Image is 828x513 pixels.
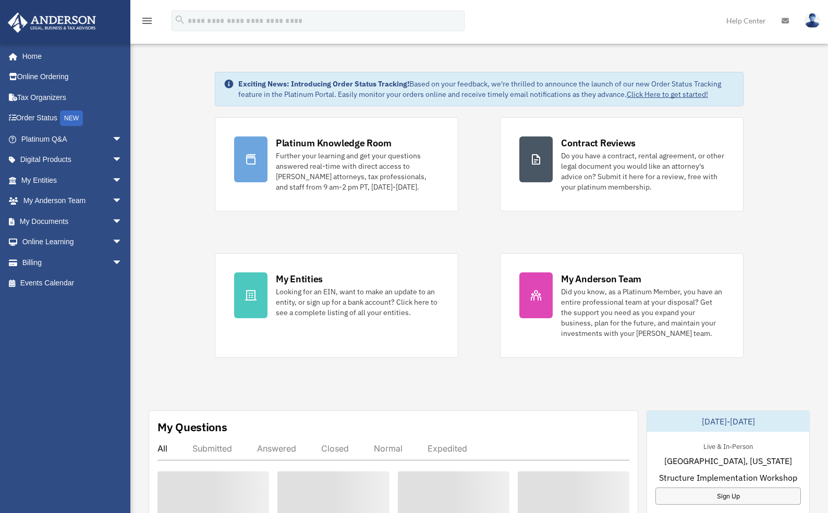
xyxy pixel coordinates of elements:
[276,272,323,285] div: My Entities
[276,286,439,318] div: Looking for an EIN, want to make an update to an entity, or sign up for a bank account? Click her...
[647,411,809,432] div: [DATE]-[DATE]
[112,252,133,273] span: arrow_drop_down
[157,443,167,454] div: All
[428,443,467,454] div: Expedited
[7,211,138,232] a: My Documentsarrow_drop_down
[276,136,392,149] div: Platinum Knowledge Room
[561,136,636,149] div: Contract Reviews
[7,129,138,149] a: Platinum Q&Aarrow_drop_down
[257,443,296,454] div: Answered
[141,18,153,27] a: menu
[112,149,133,171] span: arrow_drop_down
[695,440,761,451] div: Live & In-Person
[7,67,138,87] a: Online Ordering
[112,170,133,191] span: arrow_drop_down
[7,191,138,211] a: My Anderson Teamarrow_drop_down
[112,191,133,212] span: arrow_drop_down
[7,87,138,108] a: Tax Organizers
[7,273,138,294] a: Events Calendar
[805,13,820,28] img: User Pic
[7,170,138,191] a: My Entitiesarrow_drop_down
[7,149,138,170] a: Digital Productsarrow_drop_down
[157,419,227,435] div: My Questions
[192,443,232,454] div: Submitted
[112,129,133,150] span: arrow_drop_down
[215,253,458,358] a: My Entities Looking for an EIN, want to make an update to an entity, or sign up for a bank accoun...
[561,286,724,339] div: Did you know, as a Platinum Member, you have an entire professional team at your disposal? Get th...
[500,117,744,211] a: Contract Reviews Do you have a contract, rental agreement, or other legal document you would like...
[664,455,792,467] span: [GEOGRAPHIC_DATA], [US_STATE]
[321,443,349,454] div: Closed
[238,79,735,99] div: Based on your feedback, we're thrilled to announce the launch of our new Order Status Tracking fe...
[7,108,138,129] a: Order StatusNEW
[112,232,133,253] span: arrow_drop_down
[7,232,138,253] a: Online Learningarrow_drop_down
[561,151,724,192] div: Do you have a contract, rental agreement, or other legal document you would like an attorney's ad...
[141,15,153,27] i: menu
[238,79,409,89] strong: Exciting News: Introducing Order Status Tracking!
[215,117,458,211] a: Platinum Knowledge Room Further your learning and get your questions answered real-time with dire...
[276,151,439,192] div: Further your learning and get your questions answered real-time with direct access to [PERSON_NAM...
[500,253,744,358] a: My Anderson Team Did you know, as a Platinum Member, you have an entire professional team at your...
[7,46,133,67] a: Home
[7,252,138,273] a: Billingarrow_drop_down
[659,471,797,484] span: Structure Implementation Workshop
[655,487,801,505] a: Sign Up
[627,90,708,99] a: Click Here to get started!
[112,211,133,232] span: arrow_drop_down
[5,12,99,33] img: Anderson Advisors Platinum Portal
[60,110,83,126] div: NEW
[174,14,186,26] i: search
[374,443,403,454] div: Normal
[561,272,641,285] div: My Anderson Team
